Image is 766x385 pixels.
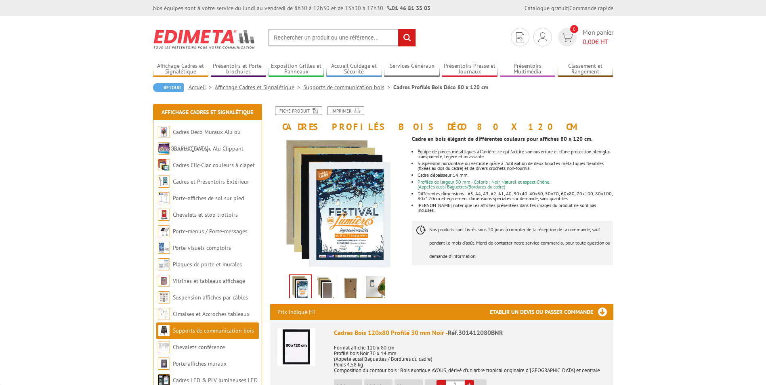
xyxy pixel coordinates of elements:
[173,294,248,301] a: Suspension affiches par câbles
[516,32,524,42] img: devis rapide
[173,178,249,185] a: Cadres et Présentoirs Extérieur
[561,33,573,42] img: devis rapide
[153,63,209,76] a: Affichage Cadres et Signalétique
[525,4,613,12] div: |
[173,327,254,334] a: Supports de communication bois
[398,29,416,46] input: rechercher
[303,84,393,91] a: Supports de communication bois
[158,291,170,303] img: Suspension affiches par câbles
[418,161,613,171] li: Suspension horizontale ou verticale grâce à l'utilisation de deux boucles métalliques flexibles (...
[418,203,613,213] li: [PERSON_NAME] noter que les affiches présentées dans les images du produit ne sont pas incluses.
[418,172,469,178] font: Cadre d’épaisseur 14 mm.
[268,29,416,46] input: Rechercher un produit ou une référence...
[173,145,243,152] a: Cadres Clic-Clac Alu Clippant
[158,324,170,337] img: Supports de communication bois
[158,209,170,221] img: Chevalets et stop trottoirs
[269,63,324,76] a: Exposition Grilles et Panneaux
[583,28,613,46] span: Mon panier
[173,228,248,235] a: Porte-menus / Porte-messages
[418,149,613,159] li: Équipé de pinces métalliques à l'arrière, ce qui facilite son ouverture et d'une protection plexi...
[418,191,613,201] li: Différentes dimensions : A5, A4, A3, A2, A1, A0, 30x40, 40x60, 50x70, 60x80, 70x100, 80x100, 80x1...
[412,221,613,265] p: Nos produits sont livrés sous 10 jours à compter de la réception de la commande, sauf pendant le ...
[326,63,382,76] a: Accueil Guidage et Sécurité
[275,106,322,115] a: Fiche produit
[173,360,227,367] a: Porte-affiches muraux
[158,225,170,237] img: Porte-menus / Porte-messages
[277,304,316,320] p: Prix indiqué HT
[153,4,430,12] div: Nos équipes sont à votre service du lundi au vendredi de 8h30 à 12h30 et de 13h30 à 17h30
[215,84,303,91] a: Affichage Cadres et Signalétique
[316,276,335,301] img: cadre_bois_couleurs_blanc_noir_naturel_chene.jpg.png
[384,63,440,76] a: Services Généraux
[173,343,225,351] a: Chevalets conférence
[158,128,241,152] a: Cadres Deco Muraux Alu ou [GEOGRAPHIC_DATA]
[277,328,315,366] img: Cadres Bois 120x80 Profilé 30 mm Noir
[490,304,613,320] h3: Etablir un devis ou passer commande
[173,377,258,384] a: Cadres LED & PLV lumineuses LED
[583,38,595,46] span: 0,00
[158,242,170,254] img: Porte-visuels comptoirs
[556,28,613,46] a: devis rapide 0 Mon panier 0,00€ HT
[158,308,170,320] img: Cimaises et Accroches tableaux
[158,341,170,353] img: Chevalets conférence
[173,195,244,202] a: Porte-affiches de sol sur pied
[412,135,592,142] strong: Cadre en bois élégant de différentes couleurs pour affiches 80 x 120 cm.
[153,83,184,92] a: Retour
[270,136,406,272] img: cadre_bois_clic_clac_80x120_profiles.png
[158,258,170,270] img: Plaques de porte et murales
[327,106,364,115] a: Imprimer
[158,192,170,204] img: Porte-affiches de sol sur pied
[393,83,488,91] li: Cadres Profilés Bois Déco 80 x 120 cm
[525,4,568,12] a: Catalogue gratuit
[173,261,242,268] a: Plaques de porte et murales
[162,109,253,116] a: Affichage Cadres et Signalétique
[558,63,613,76] a: Classement et Rangement
[570,25,578,33] span: 0
[158,275,170,287] img: Vitrines et tableaux affichage
[158,358,170,370] img: Porte-affiches muraux
[173,310,250,318] a: Cimaises et Accroches tableaux
[211,63,267,76] a: Présentoirs et Porte-brochures
[569,4,613,12] a: Commande rapide
[387,4,430,12] strong: 01 46 81 33 03
[418,179,550,190] font: Profilés de largeur 30 mm - Coloris : Noir, Naturel et aspect Chêne. (Appelés aussi Baguettes/Bor...
[189,84,215,91] a: Accueil
[448,329,503,337] span: Réf.301412080BNR
[341,276,360,301] img: cadre_chene_dos.jpg
[538,32,547,42] img: devis rapide
[153,24,256,54] img: Edimeta
[500,63,556,76] a: Présentoirs Multimédia
[158,126,170,138] img: Cadres Deco Muraux Alu ou Bois
[366,276,385,301] img: cadre_bois_clic_clac_80x120.jpg
[442,63,497,76] a: Présentoirs Presse et Journaux
[583,37,613,46] span: € HT
[173,244,231,251] a: Porte-visuels comptoirs
[173,211,238,218] a: Chevalets et stop trottoirs
[334,328,606,337] div: Cadres Bois 120x80 Profilé 30 mm Noir -
[158,159,170,171] img: Cadres Clic-Clac couleurs à clapet
[158,176,170,188] img: Cadres et Présentoirs Extérieur
[334,339,606,373] p: Format affiche 120 x 80 cm Profilé bois Noir 30 x 14 mm (Appelé aussi Baguettes / Bordures du cad...
[173,277,245,285] a: Vitrines et tableaux affichage
[173,161,255,169] a: Cadres Clic-Clac couleurs à clapet
[290,275,311,300] img: cadre_bois_clic_clac_80x120_profiles.png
